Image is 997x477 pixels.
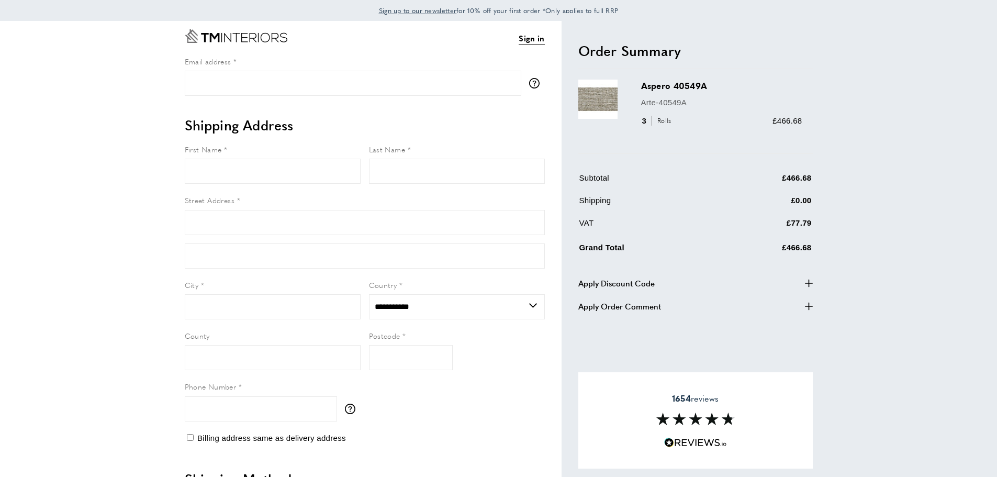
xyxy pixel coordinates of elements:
[185,144,222,154] span: First Name
[197,434,346,442] span: Billing address same as delivery address
[369,280,397,290] span: Country
[185,29,287,43] a: Go to Home page
[185,381,237,392] span: Phone Number
[187,434,194,441] input: Billing address same as delivery address
[369,144,406,154] span: Last Name
[369,330,400,341] span: Postcode
[379,6,457,15] span: Sign up to our newsletter
[578,300,661,313] span: Apply Order Comment
[579,194,720,215] td: Shipping
[379,6,619,15] span: for 10% off your first order *Only applies to full RRP
[579,217,720,237] td: VAT
[519,32,544,45] a: Sign in
[529,78,545,88] button: More information
[641,96,802,109] p: Arte-40549A
[720,194,812,215] td: £0.00
[641,115,675,127] div: 3
[672,392,691,404] strong: 1654
[185,116,545,135] h2: Shipping Address
[720,239,812,262] td: £466.68
[379,5,457,16] a: Sign up to our newsletter
[720,217,812,237] td: £77.79
[672,393,719,404] span: reviews
[345,404,361,414] button: More information
[720,172,812,192] td: £466.68
[652,116,674,126] span: Rolls
[656,413,735,425] img: Reviews section
[641,80,802,92] h3: Aspero 40549A
[772,116,802,125] span: £466.68
[664,438,727,448] img: Reviews.io 5 stars
[579,172,720,192] td: Subtotal
[185,195,235,205] span: Street Address
[578,41,813,60] h2: Order Summary
[578,277,655,290] span: Apply Discount Code
[578,80,618,119] img: Aspero 40549A
[185,280,199,290] span: City
[579,239,720,262] td: Grand Total
[185,330,210,341] span: County
[185,56,231,66] span: Email address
